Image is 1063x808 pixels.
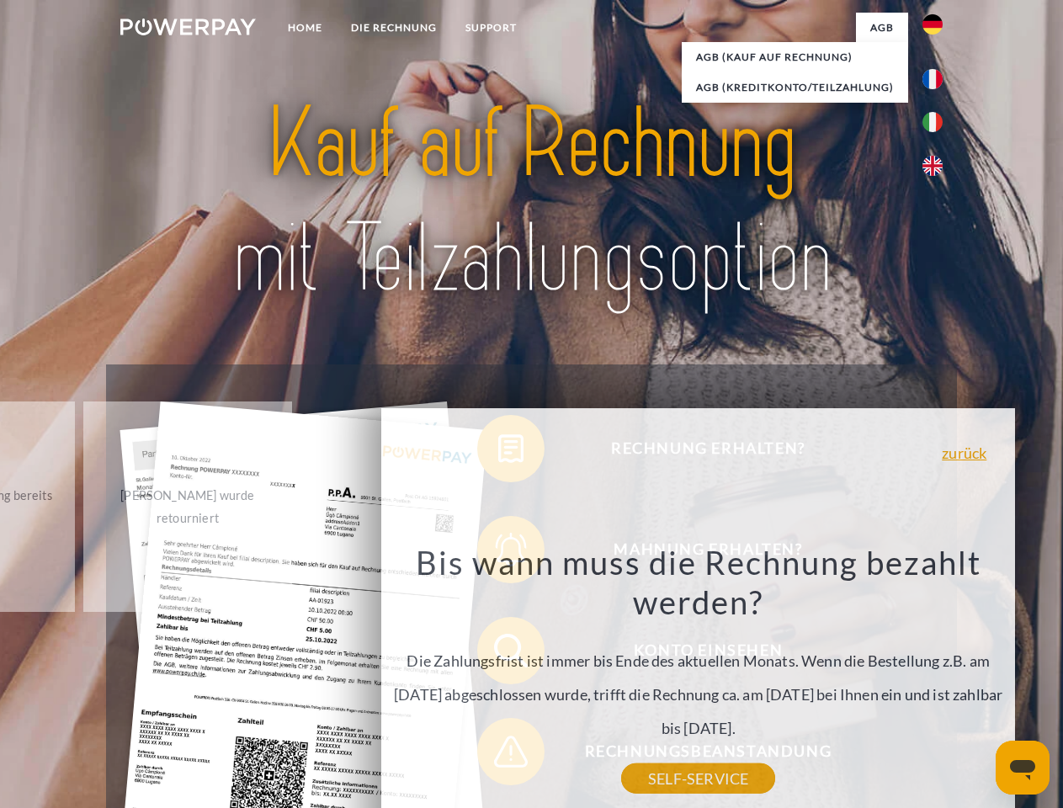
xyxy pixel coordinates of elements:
[922,69,943,89] img: fr
[391,542,1006,779] div: Die Zahlungsfrist ist immer bis Ende des aktuellen Monats. Wenn die Bestellung z.B. am [DATE] abg...
[922,112,943,132] img: it
[274,13,337,43] a: Home
[337,13,451,43] a: DIE RECHNUNG
[161,81,902,322] img: title-powerpay_de.svg
[922,14,943,35] img: de
[120,19,256,35] img: logo-powerpay-white.svg
[856,13,908,43] a: agb
[922,156,943,176] img: en
[996,741,1050,795] iframe: Schaltfläche zum Öffnen des Messaging-Fensters
[621,763,775,794] a: SELF-SERVICE
[942,445,986,460] a: zurück
[93,484,283,529] div: [PERSON_NAME] wurde retourniert
[682,42,908,72] a: AGB (Kauf auf Rechnung)
[451,13,531,43] a: SUPPORT
[391,542,1006,623] h3: Bis wann muss die Rechnung bezahlt werden?
[682,72,908,103] a: AGB (Kreditkonto/Teilzahlung)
